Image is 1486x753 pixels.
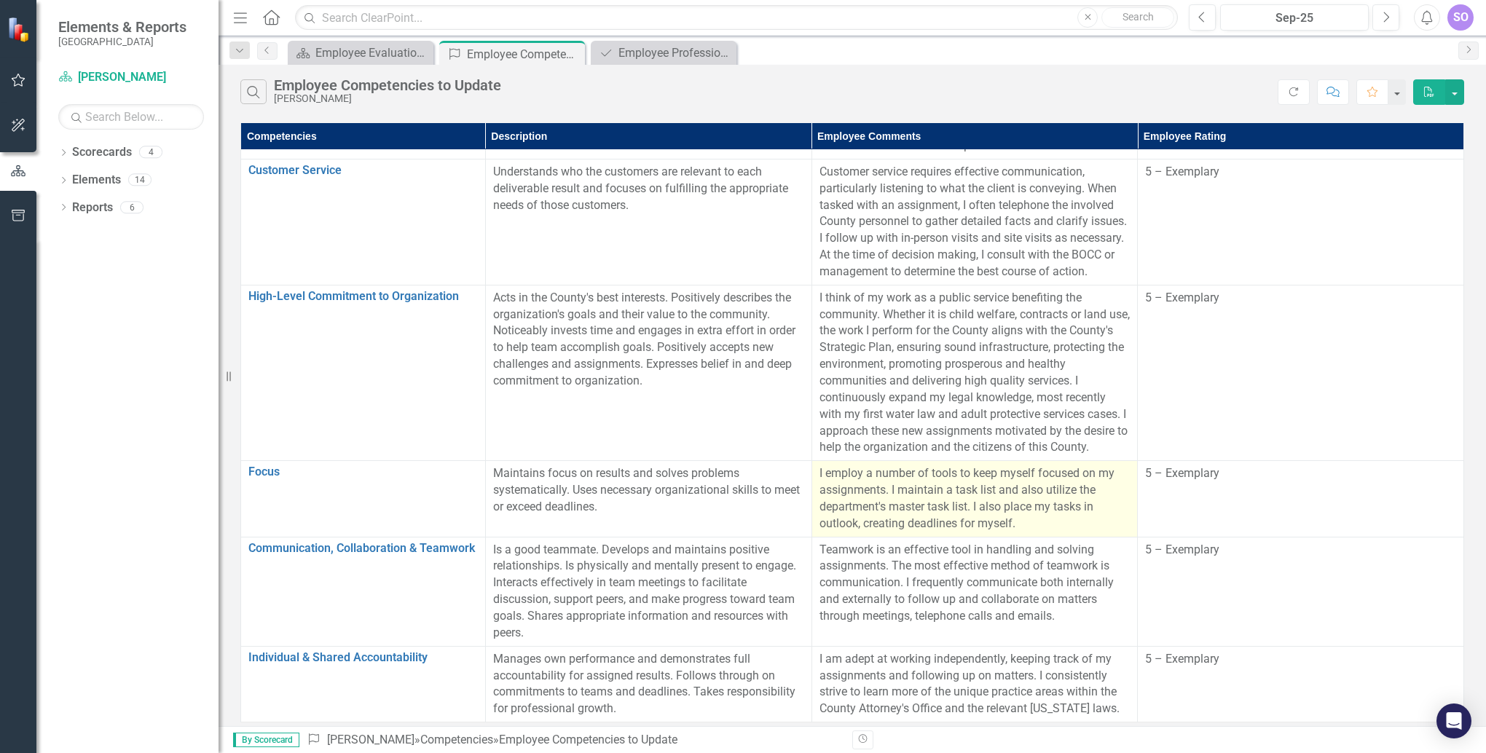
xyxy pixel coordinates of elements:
[58,18,186,36] span: Elements & Reports
[315,44,430,62] div: Employee Evaluation Navigation
[819,290,1131,456] p: I think of my work as a public service benefiting the community. Whether it is child welfare, con...
[594,44,733,62] a: Employee Professional Development to Update
[248,465,478,478] a: Focus
[274,77,501,93] div: Employee Competencies to Update
[248,290,478,303] a: High-Level Commitment to Organization
[819,465,1131,532] p: I employ a number of tools to keep myself focused on my assignments. I maintain a task list and a...
[1138,285,1464,460] td: Double-Click to Edit
[811,461,1138,537] td: Double-Click to Edit
[819,164,1131,280] p: Customer service requires effective communication, particularly listening to what the client is c...
[819,651,1131,717] p: I am adept at working independently, keeping track of my assignments and following up on matters....
[248,164,478,177] a: Customer Service
[248,651,478,664] a: Individual & Shared Accountability
[1225,9,1364,27] div: Sep-25
[291,44,430,62] a: Employee Evaluation Navigation
[295,5,1178,31] input: Search ClearPoint...
[248,542,478,555] a: Communication, Collaboration & Teamwork
[72,172,121,189] a: Elements
[327,733,414,746] a: [PERSON_NAME]
[493,542,804,642] p: Is a good teammate. Develops and maintains positive relationships. Is physically and mentally pre...
[241,461,486,537] td: Double-Click to Edit Right Click for Context Menu
[499,733,677,746] div: Employee Competencies to Update
[120,201,144,213] div: 6
[1138,159,1464,285] td: Double-Click to Edit
[1145,165,1219,178] span: 5 – Exemplary
[493,651,804,717] p: Manages own performance and demonstrates full accountability for assigned results. Follows throug...
[1145,543,1219,556] span: 5 – Exemplary
[1145,652,1219,666] span: 5 – Exemplary
[819,542,1131,625] p: Teamwork is an effective tool in handling and solving assignments. The most effective method of t...
[72,200,113,216] a: Reports
[420,733,493,746] a: Competencies
[1123,11,1154,23] span: Search
[58,36,186,47] small: [GEOGRAPHIC_DATA]
[241,159,486,285] td: Double-Click to Edit Right Click for Context Menu
[493,290,804,390] p: Acts in the County's best interests. Positively describes the organization's goals and their valu...
[493,465,804,516] p: Maintains focus on results and solves problems systematically. Uses necessary organizational skil...
[241,285,486,460] td: Double-Click to Edit Right Click for Context Menu
[233,733,299,747] span: By Scorecard
[618,44,733,62] div: Employee Professional Development to Update
[1138,646,1464,722] td: Double-Click to Edit
[128,174,152,186] div: 14
[1101,7,1174,28] button: Search
[1436,703,1471,738] div: Open Intercom Messenger
[7,17,33,42] img: ClearPoint Strategy
[241,646,486,722] td: Double-Click to Edit Right Click for Context Menu
[274,93,501,104] div: [PERSON_NAME]
[493,164,804,214] p: Understands who the customers are relevant to each deliverable result and focuses on fulfilling t...
[811,159,1138,285] td: Double-Click to Edit
[58,104,204,130] input: Search Below...
[1138,537,1464,646] td: Double-Click to Edit
[58,69,204,86] a: [PERSON_NAME]
[1220,4,1369,31] button: Sep-25
[811,646,1138,722] td: Double-Click to Edit
[1145,291,1219,304] span: 5 – Exemplary
[467,45,581,63] div: Employee Competencies to Update
[811,285,1138,460] td: Double-Click to Edit
[1145,466,1219,480] span: 5 – Exemplary
[72,144,132,161] a: Scorecards
[139,146,162,159] div: 4
[1447,4,1474,31] button: SO
[811,537,1138,646] td: Double-Click to Edit
[1138,461,1464,537] td: Double-Click to Edit
[241,537,486,646] td: Double-Click to Edit Right Click for Context Menu
[307,732,841,749] div: » »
